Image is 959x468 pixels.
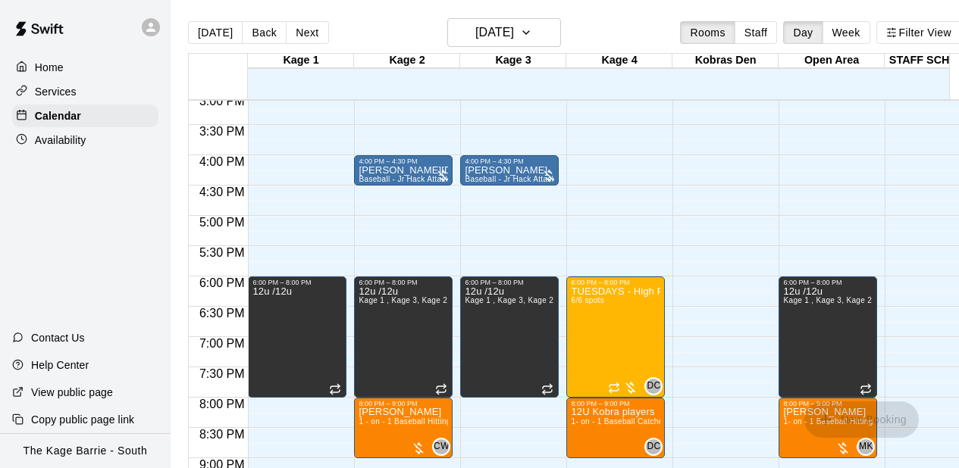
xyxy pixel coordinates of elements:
[460,276,559,398] div: 6:00 PM – 8:00 PM: 12u /12u
[196,337,249,350] span: 7:00 PM
[783,296,945,304] span: Kage 1 , Kage 3, Kage 2, Open Area, Kage 6
[779,398,877,458] div: 8:00 PM – 9:00 PM: Lennox Palombi
[12,105,158,127] a: Calendar
[644,377,663,395] div: Dionysius Chialtas
[566,398,665,458] div: 8:00 PM – 9:00 PM: 12U Kobra players
[857,438,875,456] div: Marcus Knecht
[859,439,873,454] span: MK
[31,357,89,373] p: Help Center
[804,412,919,425] span: You don't have the permission to add bookings
[359,279,421,286] div: 6:00 PM – 8:00 PM
[566,54,672,68] div: Kage 4
[438,438,450,456] span: Cole White
[465,158,527,165] div: 4:00 PM – 4:30 PM
[779,276,877,398] div: 6:00 PM – 8:00 PM: 12u /12u
[475,22,514,43] h6: [DATE]
[196,186,249,198] span: 4:30 PM
[465,175,619,183] span: Baseball - Jr Hack Attack Pitching Machine
[354,398,453,458] div: 8:00 PM – 9:00 PM: Loreta Palmeri
[12,80,158,103] a: Services
[783,417,942,426] span: 1- on - 1 Baseball Hitting and Fielding Clinic
[860,383,872,395] span: Recurring event
[541,383,553,395] span: Recurring event
[680,21,735,44] button: Rooms
[460,54,566,68] div: Kage 3
[566,276,665,398] div: 6:00 PM – 8:00 PM: TUESDAYS - High Performance Catchers Program - Baseball Program - 12U - 14U
[354,276,453,398] div: 6:00 PM – 8:00 PM: 12u /12u
[644,438,663,456] div: Dionysius Chialtas
[252,279,315,286] div: 6:00 PM – 8:00 PM
[783,279,845,286] div: 6:00 PM – 8:00 PM
[571,296,604,304] span: 6/6 spots filled
[359,296,521,304] span: Kage 1 , Kage 3, Kage 2, Open Area, Kage 6
[35,60,64,75] p: Home
[31,385,113,400] p: View public page
[571,400,633,407] div: 8:00 PM – 9:00 PM
[196,125,249,138] span: 3:30 PM
[359,417,520,426] span: 1 - on - 1 Baseball Hitting and Pitching Clinic
[779,54,885,68] div: Open Area
[196,428,249,441] span: 8:30 PM
[196,307,249,320] span: 6:30 PM
[823,21,870,44] button: Week
[196,276,249,289] span: 6:00 PM
[31,412,134,427] p: Copy public page link
[196,155,249,168] span: 4:00 PM
[571,417,692,426] span: 1- on - 1 Baseball Catchers Clinic
[359,400,421,407] div: 8:00 PM – 9:00 PM
[650,377,663,395] span: Dionysius Chialtas
[12,129,158,151] a: Availability
[359,158,421,165] div: 4:00 PM – 4:30 PM
[242,21,287,44] button: Back
[571,279,633,286] div: 6:00 PM – 8:00 PM
[434,439,450,454] span: CW
[672,54,779,68] div: Kobras Den
[783,400,845,407] div: 8:00 PM – 9:00 PM
[35,133,86,148] p: Availability
[460,155,559,186] div: 4:00 PM – 4:30 PM: Lucas Sproule
[196,367,249,380] span: 7:30 PM
[863,438,875,456] span: Marcus Knecht
[35,84,77,99] p: Services
[435,383,447,395] span: Recurring event
[188,21,243,44] button: [DATE]
[286,21,328,44] button: Next
[647,379,660,394] span: DC
[35,108,81,123] p: Calendar
[735,21,778,44] button: Staff
[24,443,148,459] p: The Kage Barrie - South
[31,330,85,345] p: Contact Us
[608,382,620,394] span: Recurring event
[248,276,346,398] div: 6:00 PM – 8:00 PM: 12u /12u
[647,439,660,454] span: DC
[12,56,158,79] a: Home
[650,438,663,456] span: Dionysius Chialtas
[196,398,249,410] span: 8:00 PM
[783,21,823,44] button: Day
[465,279,527,286] div: 6:00 PM – 8:00 PM
[196,95,249,108] span: 3:00 PM
[354,155,453,186] div: 4:00 PM – 4:30 PM: Mauro Natale
[447,18,561,47] button: [DATE]
[329,383,341,395] span: Recurring event
[432,438,450,456] div: Cole White
[196,246,249,259] span: 5:30 PM
[359,175,513,183] span: Baseball - Jr Hack Attack Pitching Machine
[354,54,460,68] div: Kage 2
[248,54,354,68] div: Kage 1
[465,296,627,304] span: Kage 1 , Kage 3, Kage 2, Open Area, Kage 6
[196,216,249,229] span: 5:00 PM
